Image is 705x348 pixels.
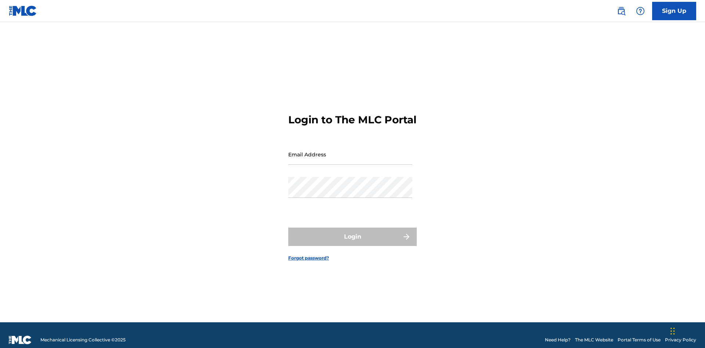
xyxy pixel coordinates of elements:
div: Drag [670,320,675,342]
a: Need Help? [545,337,571,343]
iframe: Chat Widget [668,313,705,348]
img: search [617,7,626,15]
a: Portal Terms of Use [618,337,661,343]
a: Forgot password? [288,255,329,261]
h3: Login to The MLC Portal [288,113,416,126]
img: logo [9,336,32,344]
img: MLC Logo [9,6,37,16]
img: help [636,7,645,15]
a: The MLC Website [575,337,613,343]
a: Privacy Policy [665,337,696,343]
a: Sign Up [652,2,696,20]
span: Mechanical Licensing Collective © 2025 [40,337,126,343]
div: Help [633,4,648,18]
a: Public Search [614,4,629,18]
